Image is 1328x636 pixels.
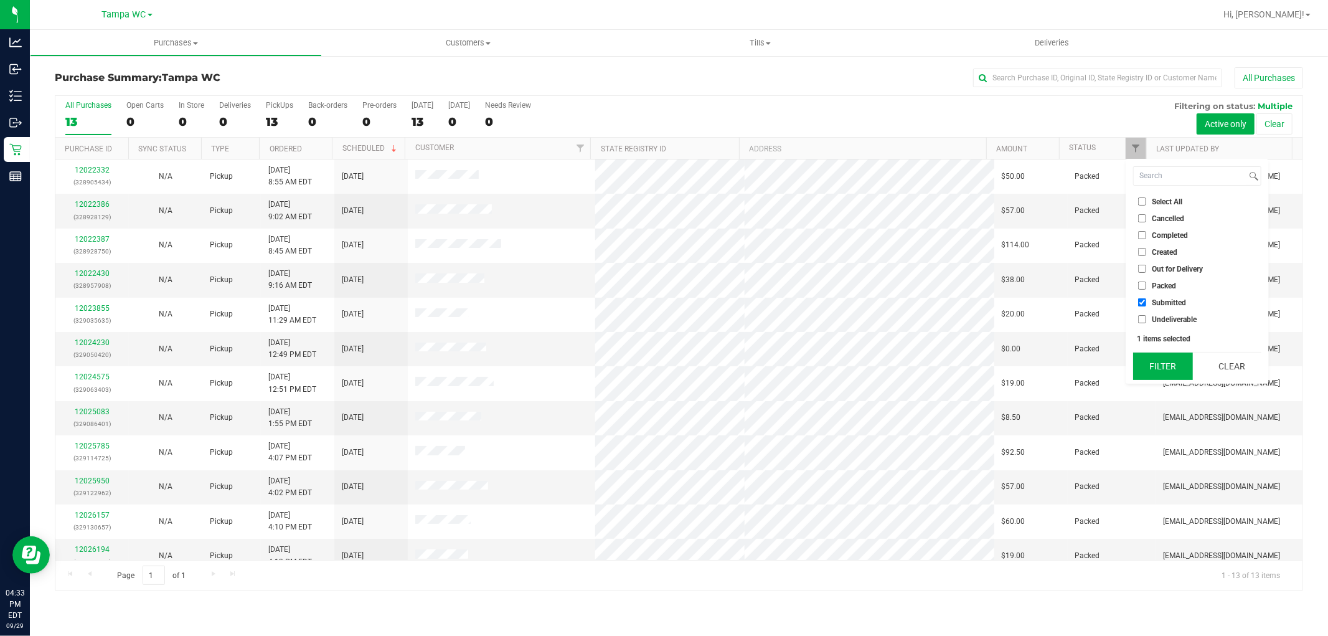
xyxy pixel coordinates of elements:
[1202,353,1261,380] button: Clear
[342,550,364,562] span: [DATE]
[415,143,454,152] a: Customer
[1152,215,1184,222] span: Cancelled
[614,37,906,49] span: Tills
[63,349,121,361] p: (329050420)
[210,481,233,493] span: Pickup
[1018,37,1086,49] span: Deliveries
[1002,481,1025,493] span: $57.00
[6,587,24,621] p: 04:33 PM EDT
[570,138,590,159] a: Filter
[210,412,233,424] span: Pickup
[412,115,433,129] div: 13
[1174,101,1255,111] span: Filtering on status:
[1002,377,1025,389] span: $19.00
[342,171,364,183] span: [DATE]
[448,101,470,110] div: [DATE]
[268,406,312,430] span: [DATE] 1:55 PM EDT
[1002,343,1021,355] span: $0.00
[65,145,112,153] a: Purchase ID
[1075,274,1100,286] span: Packed
[1258,101,1293,111] span: Multiple
[1152,282,1176,290] span: Packed
[1002,550,1025,562] span: $19.00
[65,115,111,129] div: 13
[159,412,172,424] button: N/A
[1138,298,1146,306] input: Submitted
[55,72,471,83] h3: Purchase Summary:
[63,245,121,257] p: (328928750)
[1157,145,1220,153] a: Last Updated By
[63,452,121,464] p: (329114725)
[1163,550,1280,562] span: [EMAIL_ADDRESS][DOMAIN_NAME]
[210,308,233,320] span: Pickup
[159,274,172,286] button: N/A
[1197,113,1255,135] button: Active only
[1152,316,1197,323] span: Undeliverable
[342,144,399,153] a: Scheduled
[1152,249,1177,256] span: Created
[65,101,111,110] div: All Purchases
[179,115,204,129] div: 0
[1163,481,1280,493] span: [EMAIL_ADDRESS][DOMAIN_NAME]
[9,90,22,102] inline-svg: Inventory
[268,371,316,395] span: [DATE] 12:51 PM EDT
[1002,171,1025,183] span: $50.00
[1069,143,1096,152] a: Status
[63,418,121,430] p: (329086401)
[308,101,347,110] div: Back-orders
[412,101,433,110] div: [DATE]
[63,384,121,396] p: (329063403)
[342,377,364,389] span: [DATE]
[63,280,121,292] p: (328957908)
[159,447,172,458] button: N/A
[210,447,233,458] span: Pickup
[9,143,22,156] inline-svg: Retail
[342,481,364,493] span: [DATE]
[211,145,229,153] a: Type
[159,550,172,562] button: N/A
[210,343,233,355] span: Pickup
[270,145,302,153] a: Ordered
[126,115,164,129] div: 0
[342,343,364,355] span: [DATE]
[1075,308,1100,320] span: Packed
[268,234,312,257] span: [DATE] 8:45 AM EDT
[159,517,172,526] span: Not Applicable
[268,268,312,292] span: [DATE] 9:16 AM EDT
[1075,516,1100,528] span: Packed
[1152,265,1203,273] span: Out for Delivery
[1152,299,1186,306] span: Submitted
[30,30,322,56] a: Purchases
[614,30,906,56] a: Tills
[1138,214,1146,222] input: Cancelled
[63,521,121,533] p: (329130657)
[1138,248,1146,256] input: Created
[6,621,24,630] p: 09/29
[179,101,204,110] div: In Store
[143,566,165,585] input: 1
[159,379,172,387] span: Not Applicable
[1152,198,1182,206] span: Select All
[219,115,251,129] div: 0
[342,239,364,251] span: [DATE]
[159,240,172,249] span: Not Applicable
[159,551,172,560] span: Not Applicable
[268,475,312,499] span: [DATE] 4:02 PM EDT
[1256,113,1293,135] button: Clear
[9,63,22,75] inline-svg: Inbound
[1075,205,1100,217] span: Packed
[1137,335,1258,343] div: 1 items selected
[31,37,321,49] span: Purchases
[973,69,1222,87] input: Search Purchase ID, Original ID, State Registry ID or Customer Name...
[159,448,172,457] span: Not Applicable
[362,115,397,129] div: 0
[159,205,172,217] button: N/A
[1075,481,1100,493] span: Packed
[75,269,110,278] a: 12022430
[159,310,172,318] span: Not Applicable
[342,447,364,458] span: [DATE]
[1002,412,1021,424] span: $8.50
[1075,377,1100,389] span: Packed
[63,556,121,568] p: (329132533)
[75,477,110,485] a: 12025950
